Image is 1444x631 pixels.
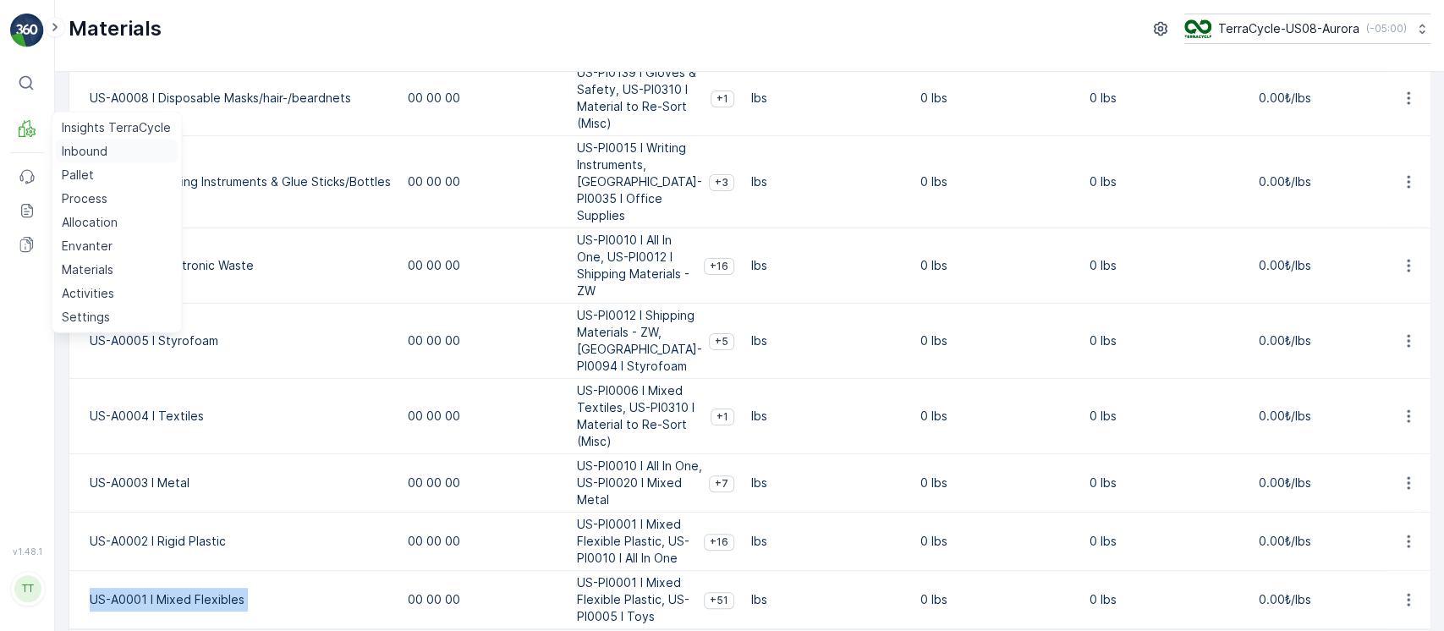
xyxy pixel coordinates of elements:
p: US-PI0015 I Writing Instruments, [GEOGRAPHIC_DATA]-PI0035 I Office Supplies [577,140,702,224]
span: 0.00₺/lbs [1259,409,1311,423]
td: lbs [743,136,912,228]
button: TerraCycle-US08-Aurora(-05:00) [1184,14,1430,44]
p: Materials [69,15,162,42]
span: +7 [715,477,728,491]
p: 0 lbs [1090,533,1242,550]
td: US-A0001 I Mixed Flexibles [69,571,399,629]
p: 0 lbs [920,533,1073,550]
span: 0.00₺/lbs [1259,592,1311,606]
span: +5 [715,335,728,348]
td: lbs [743,454,912,513]
p: 0 lbs [1090,591,1242,608]
p: US-PI0010 I All In One, US-PI0020 I Mixed Metal [577,458,702,508]
span: +16 [710,260,728,273]
td: US-A0007 I Writing Instruments & Glue Sticks/Bottles [69,136,399,228]
span: +1 [717,410,728,424]
span: 0.00₺/lbs [1259,475,1311,490]
p: 0 lbs [1090,257,1242,274]
td: 00 00 00 [399,228,568,304]
img: logo [10,14,44,47]
td: US-A0003 I Metal [69,454,399,513]
td: 00 00 00 [399,304,568,379]
span: 0.00₺/lbs [1259,258,1311,272]
p: 0 lbs [1090,90,1242,107]
td: 00 00 00 [399,61,568,136]
span: 0.00₺/lbs [1259,333,1311,348]
span: 0.00₺/lbs [1259,534,1311,548]
p: 0 lbs [920,90,1073,107]
td: lbs [743,379,912,454]
div: TT [14,575,41,602]
td: 00 00 00 [399,454,568,513]
td: US-A0006 I Electronic Waste [69,228,399,304]
td: lbs [743,61,912,136]
p: 0 lbs [1090,173,1242,190]
p: US-PI0010 I All In One, US-PI0012 I Shipping Materials - ZW [577,232,697,299]
span: v 1.48.1 [10,546,44,557]
td: lbs [743,304,912,379]
p: US-PI0012 I Shipping Materials - ZW, [GEOGRAPHIC_DATA]-PI0094 I Styrofoam [577,307,702,375]
p: 0 lbs [920,257,1073,274]
td: US-A0008 I Disposable Masks/hair-/beardnets [69,61,399,136]
span: 0.00₺/lbs [1259,91,1311,105]
td: lbs [743,228,912,304]
span: 0.00₺/lbs [1259,174,1311,189]
td: lbs [743,513,912,571]
span: +1 [717,92,728,106]
p: 0 lbs [920,408,1073,425]
p: 0 lbs [1090,332,1242,349]
td: 00 00 00 [399,571,568,629]
td: US-A0004 I Textiles [69,379,399,454]
span: +51 [710,594,728,607]
p: TerraCycle-US08-Aurora [1218,20,1359,37]
p: US-PI0139 I Gloves & Safety, US-PI0310 I Material to Re-Sort (Misc) [577,64,704,132]
p: US-PI0001 I Mixed Flexible Plastic, US-PI0005 I Toys [577,574,697,625]
img: image_ci7OI47.png [1184,19,1211,38]
p: US-PI0001 I Mixed Flexible Plastic, US-PI0010 I All In One [577,516,697,567]
td: 00 00 00 [399,513,568,571]
span: +16 [710,535,728,549]
p: 0 lbs [920,173,1073,190]
td: lbs [743,571,912,629]
p: ( -05:00 ) [1366,22,1407,36]
td: 00 00 00 [399,379,568,454]
span: +3 [715,176,728,189]
button: TT [10,560,44,617]
p: 0 lbs [920,332,1073,349]
p: 0 lbs [920,475,1073,491]
p: US-PI0006 I Mixed Textiles, US-PI0310 I Material to Re-Sort (Misc) [577,382,704,450]
td: US-A0005 I Styrofoam [69,304,399,379]
p: 0 lbs [1090,408,1242,425]
p: 0 lbs [920,591,1073,608]
p: 0 lbs [1090,475,1242,491]
td: 00 00 00 [399,136,568,228]
td: US-A0002 I Rigid Plastic [69,513,399,571]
